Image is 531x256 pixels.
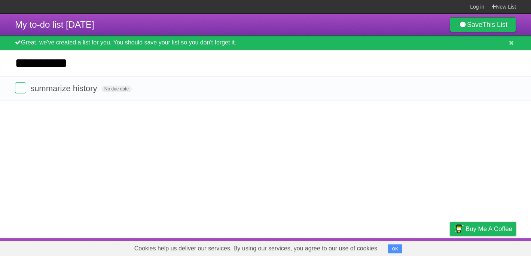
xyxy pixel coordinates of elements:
[15,82,26,93] label: Done
[388,244,403,253] button: OK
[15,19,94,30] span: My to-do list [DATE]
[375,240,405,254] a: Developers
[450,222,516,236] a: Buy me a coffee
[415,240,431,254] a: Terms
[101,86,132,92] span: No due date
[440,240,460,254] a: Privacy
[30,84,99,93] span: summarize history
[450,17,516,32] a: SaveThis List
[466,222,512,235] span: Buy me a coffee
[482,21,507,28] b: This List
[127,241,387,256] span: Cookies help us deliver our services. By using our services, you agree to our use of cookies.
[454,222,464,235] img: Buy me a coffee
[350,240,366,254] a: About
[469,240,516,254] a: Suggest a feature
